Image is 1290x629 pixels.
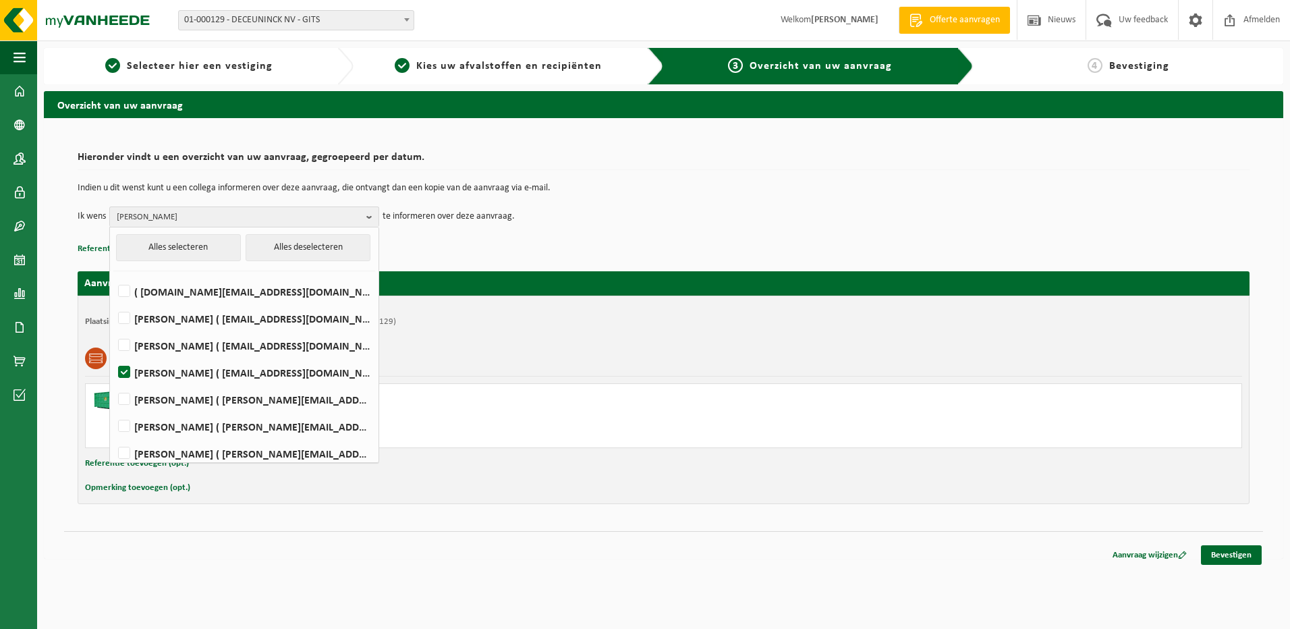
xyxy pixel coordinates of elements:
strong: [PERSON_NAME] [811,15,878,25]
label: [PERSON_NAME] ( [PERSON_NAME][EMAIL_ADDRESS][DOMAIN_NAME] ) [115,443,372,464]
span: Overzicht van uw aanvraag [750,61,892,72]
button: [PERSON_NAME] [109,207,379,227]
p: Indien u dit wenst kunt u een collega informeren over deze aanvraag, die ontvangt dan een kopie v... [78,184,1250,193]
a: Bevestigen [1201,545,1262,565]
button: Alles deselecteren [246,234,370,261]
span: 3 [728,58,743,73]
span: Bevestiging [1109,61,1169,72]
a: Offerte aanvragen [899,7,1010,34]
span: [PERSON_NAME] [117,207,361,227]
strong: Plaatsingsadres: [85,317,144,326]
button: Referentie toevoegen (opt.) [78,240,181,258]
label: [PERSON_NAME] ( [PERSON_NAME][EMAIL_ADDRESS][DOMAIN_NAME] ) [115,416,372,437]
span: 4 [1088,58,1102,73]
span: Offerte aanvragen [926,13,1003,27]
div: Ophalen en plaatsen lege container [146,412,718,423]
h2: Hieronder vindt u een overzicht van uw aanvraag, gegroepeerd per datum. [78,152,1250,170]
h2: Overzicht van uw aanvraag [44,91,1283,117]
label: [PERSON_NAME] ( [EMAIL_ADDRESS][DOMAIN_NAME] ) [115,335,372,356]
span: 01-000129 - DECEUNINCK NV - GITS [178,10,414,30]
button: Opmerking toevoegen (opt.) [85,479,190,497]
span: Selecteer hier een vestiging [127,61,273,72]
label: [PERSON_NAME] ( [EMAIL_ADDRESS][DOMAIN_NAME] ) [115,308,372,329]
div: Aantal: 1 [146,430,718,441]
button: Referentie toevoegen (opt.) [85,455,189,472]
span: 01-000129 - DECEUNINCK NV - GITS [179,11,414,30]
a: 1Selecteer hier een vestiging [51,58,327,74]
label: [PERSON_NAME] ( [EMAIL_ADDRESS][DOMAIN_NAME] ) [115,362,372,383]
img: HK-XC-40-GN-00.png [92,391,133,411]
a: 2Kies uw afvalstoffen en recipiënten [360,58,636,74]
span: 1 [105,58,120,73]
label: ( [DOMAIN_NAME][EMAIL_ADDRESS][DOMAIN_NAME] ) [115,281,372,302]
button: Alles selecteren [116,234,241,261]
label: [PERSON_NAME] ( [PERSON_NAME][EMAIL_ADDRESS][DOMAIN_NAME] ) [115,389,372,410]
p: Ik wens [78,207,106,227]
a: Aanvraag wijzigen [1102,545,1197,565]
span: Kies uw afvalstoffen en recipiënten [416,61,602,72]
span: 2 [395,58,410,73]
strong: Aanvraag voor [DATE] [84,278,186,289]
p: te informeren over deze aanvraag. [383,207,515,227]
